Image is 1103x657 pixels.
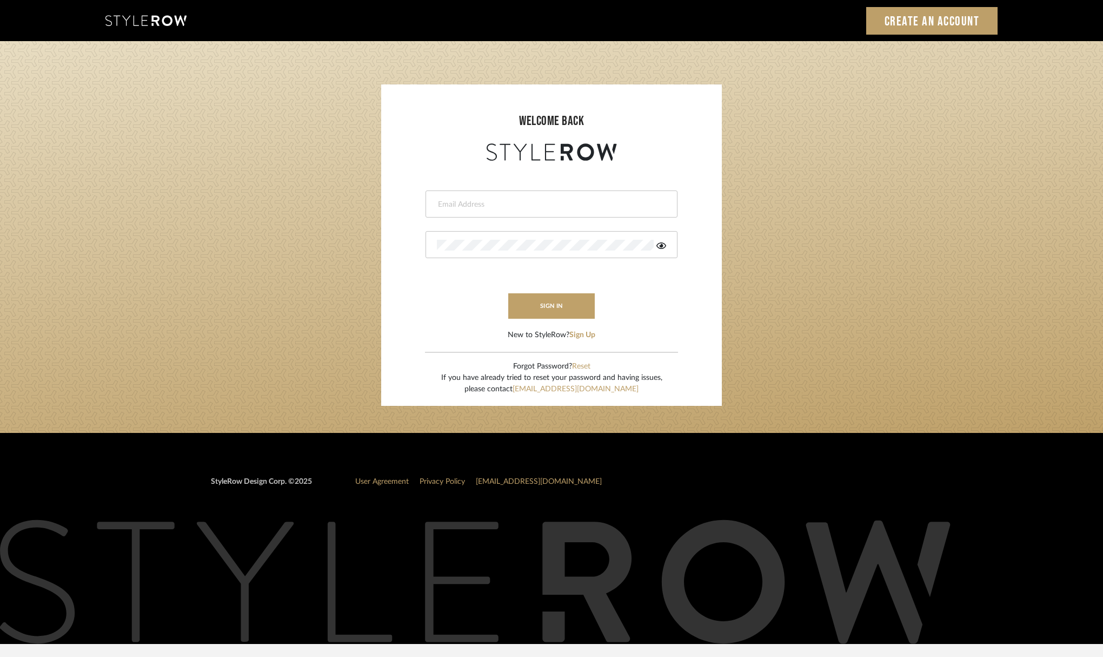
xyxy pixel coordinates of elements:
button: sign in [508,293,595,319]
button: Reset [572,361,590,372]
input: Email Address [437,199,663,210]
a: User Agreement [355,478,409,485]
button: Sign Up [569,330,595,341]
a: Create an Account [866,7,998,35]
div: If you have already tried to reset your password and having issues, please contact [441,372,662,395]
a: [EMAIL_ADDRESS][DOMAIN_NAME] [476,478,602,485]
a: [EMAIL_ADDRESS][DOMAIN_NAME] [513,385,639,393]
div: StyleRow Design Corp. ©2025 [211,476,312,496]
a: Privacy Policy [420,478,465,485]
div: New to StyleRow? [508,330,595,341]
div: Forgot Password? [441,361,662,372]
div: welcome back [392,111,711,131]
